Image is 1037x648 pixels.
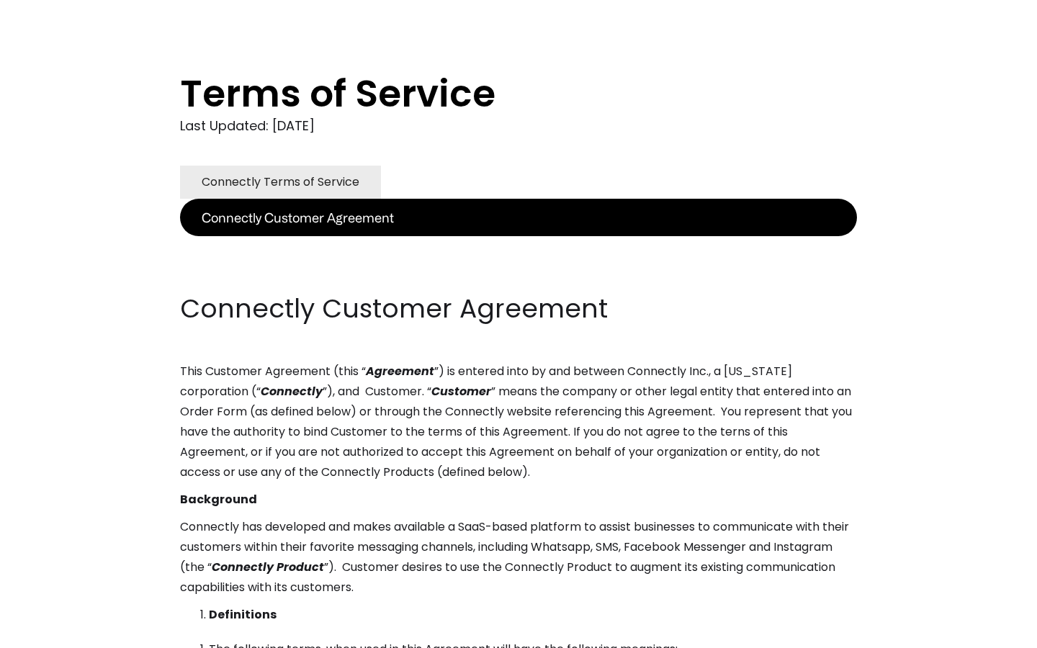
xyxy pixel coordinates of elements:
[180,236,857,256] p: ‍
[29,623,86,643] ul: Language list
[431,383,491,400] em: Customer
[180,361,857,482] p: This Customer Agreement (this “ ”) is entered into by and between Connectly Inc., a [US_STATE] co...
[14,621,86,643] aside: Language selected: English
[212,559,324,575] em: Connectly Product
[180,517,857,598] p: Connectly has developed and makes available a SaaS-based platform to assist businesses to communi...
[180,115,857,137] div: Last Updated: [DATE]
[180,264,857,284] p: ‍
[209,606,277,623] strong: Definitions
[180,491,257,508] strong: Background
[202,172,359,192] div: Connectly Terms of Service
[202,207,394,228] div: Connectly Customer Agreement
[366,363,434,379] em: Agreement
[261,383,323,400] em: Connectly
[180,291,857,327] h2: Connectly Customer Agreement
[180,72,799,115] h1: Terms of Service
